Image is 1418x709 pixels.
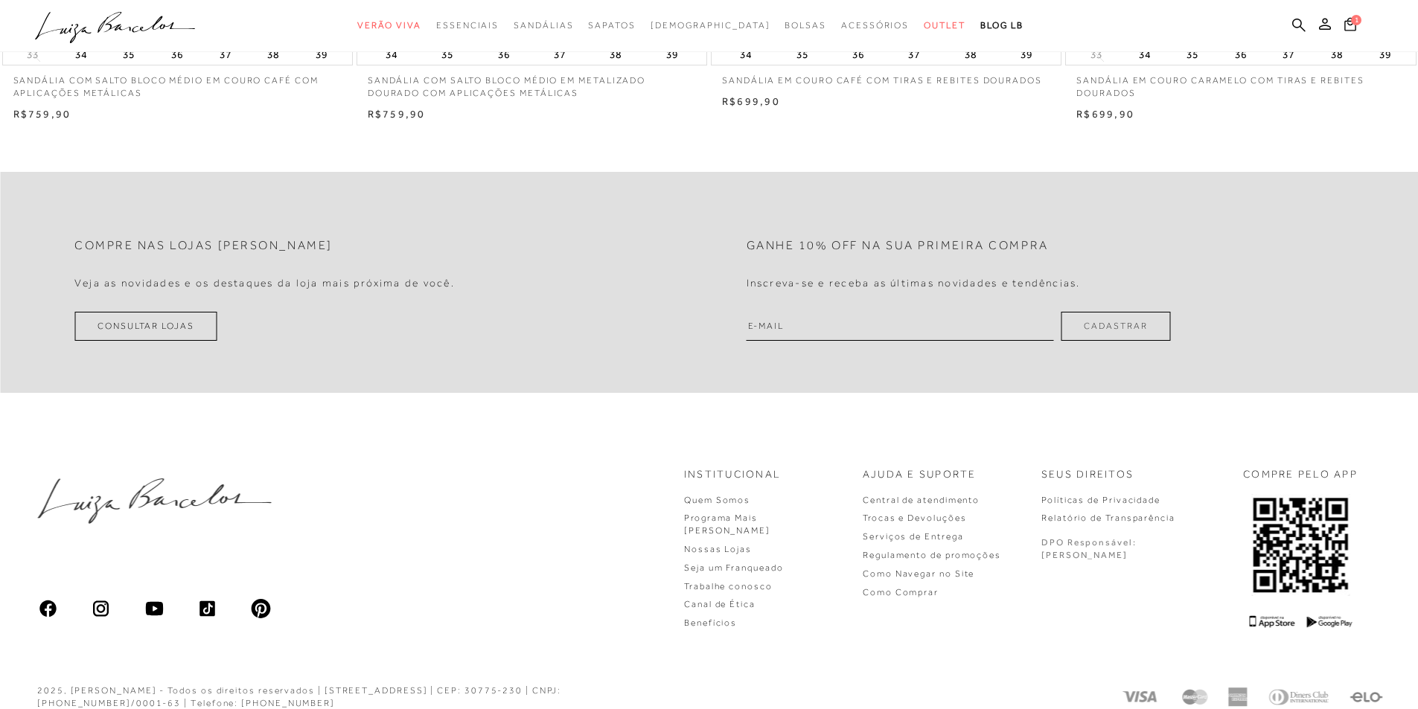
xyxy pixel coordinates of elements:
[197,598,218,619] img: tiktok
[792,44,813,65] button: 35
[684,617,737,628] a: Benefícios
[1086,48,1107,62] button: 33
[863,550,1001,560] a: Regulamento de promoções
[215,44,236,65] button: 37
[684,513,770,536] a: Programa Mais [PERSON_NAME]
[980,12,1023,39] a: BLOG LB
[684,562,784,573] a: Seja um Franqueado
[74,277,455,289] h4: Veja as novidades e os destaques da loja mais próxima de você.
[74,239,333,253] h2: Compre nas lojas [PERSON_NAME]
[841,20,909,31] span: Acessórios
[22,48,43,62] button: 33
[1134,44,1155,65] button: 34
[1230,44,1251,65] button: 36
[684,544,752,554] a: Nossas Lojas
[549,44,570,65] button: 37
[263,44,284,65] button: 38
[747,239,1049,253] h2: Ganhe 10% off na sua primeira compra
[605,44,626,65] button: 38
[960,44,981,65] button: 38
[1227,687,1247,707] img: American Express
[167,44,188,65] button: 36
[841,12,909,39] a: categoryNavScreenReaderText
[1061,312,1170,341] button: Cadastrar
[684,581,773,591] a: Trabalhe conosco
[436,12,499,39] a: categoryNavScreenReaderText
[437,44,458,65] button: 35
[1041,513,1175,523] a: Relatório de Transparência
[74,312,217,341] a: Consultar Lojas
[924,12,965,39] a: categoryNavScreenReaderText
[980,20,1023,31] span: BLOG LB
[1076,108,1134,120] span: R$699,90
[1016,44,1037,65] button: 39
[250,598,271,619] img: pinterest_ios_filled
[863,495,980,505] a: Central de atendimento
[1278,44,1299,65] button: 37
[144,598,165,619] img: youtube_material_rounded
[381,44,402,65] button: 34
[588,20,635,31] span: Sapatos
[1120,687,1162,707] img: Visa
[494,44,514,65] button: 36
[785,20,826,31] span: Bolsas
[436,20,499,31] span: Essenciais
[684,495,750,505] a: Quem Somos
[863,568,974,579] a: Como Navegar no Site
[514,12,573,39] a: categoryNavScreenReaderText
[863,531,963,542] a: Serviços de Entrega
[91,598,112,619] img: instagram_material_outline
[924,20,965,31] span: Outlet
[662,44,683,65] button: 39
[514,20,573,31] span: Sandálias
[904,44,924,65] button: 37
[1351,15,1361,25] span: 1
[863,587,939,597] a: Como Comprar
[722,95,780,107] span: R$699,90
[71,44,92,65] button: 34
[651,20,770,31] span: [DEMOGRAPHIC_DATA]
[1041,536,1137,562] p: DPO Responsável: [PERSON_NAME]
[1251,494,1350,596] img: QRCODE
[1041,495,1160,505] a: Políticas de Privacidade
[1243,467,1358,482] p: COMPRE PELO APP
[651,12,770,39] a: noSubCategoriesText
[863,513,966,523] a: Trocas e Devoluções
[1182,44,1203,65] button: 35
[1350,687,1383,707] img: Elo
[357,20,421,31] span: Verão Viva
[357,12,421,39] a: categoryNavScreenReaderText
[311,44,332,65] button: 39
[711,65,1061,87] a: SANDÁLIA EM COURO CAFÉ COM TIRAS E REBITES DOURADOS
[368,108,426,120] span: R$759,90
[747,277,1081,289] h4: Inscreva-se e receba as últimas novidades e tendências.
[785,12,826,39] a: categoryNavScreenReaderText
[1340,16,1361,36] button: 1
[1375,44,1396,65] button: 39
[1041,467,1134,482] p: Seus Direitos
[1249,615,1294,628] img: App Store Logo
[747,312,1054,341] input: E-mail
[848,44,869,65] button: 36
[1326,44,1347,65] button: 38
[684,599,756,609] a: Canal de Ética
[37,598,58,619] img: facebook_ios_glyph
[37,478,271,524] img: luiza-barcelos.png
[735,44,756,65] button: 34
[357,65,707,100] a: SANDÁLIA COM SALTO BLOCO MÉDIO EM METALIZADO DOURADO COM APLICAÇÕES METÁLICAS
[1180,687,1210,707] img: Mastercard
[2,65,353,100] a: SANDÁLIA COM SALTO BLOCO MÉDIO EM COURO CAFÉ COM APLICAÇÕES METÁLICAS
[1265,687,1332,707] img: Diners Club
[118,44,139,65] button: 35
[13,108,71,120] span: R$759,90
[1065,65,1416,100] a: SANDÁLIA EM COURO CARAMELO COM TIRAS E REBITES DOURADOS
[684,467,781,482] p: Institucional
[863,467,977,482] p: Ajuda e Suporte
[588,12,635,39] a: categoryNavScreenReaderText
[1306,615,1352,628] img: Google Play Logo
